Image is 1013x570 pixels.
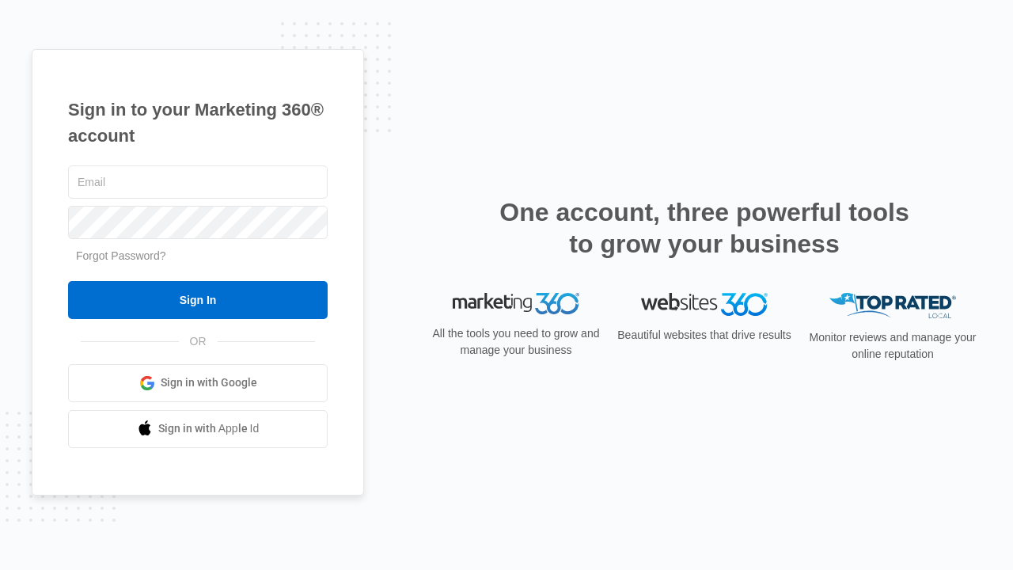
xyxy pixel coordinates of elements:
[158,420,260,437] span: Sign in with Apple Id
[68,97,328,149] h1: Sign in to your Marketing 360® account
[76,249,166,262] a: Forgot Password?
[495,196,914,260] h2: One account, three powerful tools to grow your business
[161,374,257,391] span: Sign in with Google
[68,364,328,402] a: Sign in with Google
[68,410,328,448] a: Sign in with Apple Id
[427,325,605,359] p: All the tools you need to grow and manage your business
[829,293,956,319] img: Top Rated Local
[179,333,218,350] span: OR
[453,293,579,315] img: Marketing 360
[641,293,768,316] img: Websites 360
[804,329,981,363] p: Monitor reviews and manage your online reputation
[68,165,328,199] input: Email
[68,281,328,319] input: Sign In
[616,327,793,344] p: Beautiful websites that drive results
